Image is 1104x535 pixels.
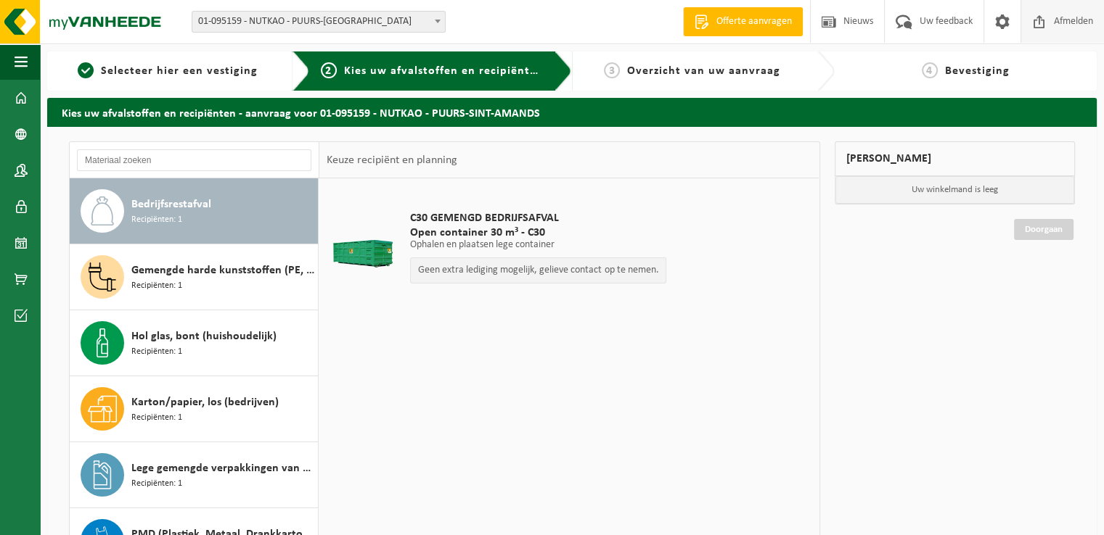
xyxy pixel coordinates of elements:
span: Recipiënten: 1 [131,411,182,425]
input: Materiaal zoeken [77,149,311,171]
a: Doorgaan [1014,219,1074,240]
span: Gemengde harde kunststoffen (PE, PP en PVC), recycleerbaar (industrieel) [131,262,314,279]
span: 2 [321,62,337,78]
span: Recipiënten: 1 [131,213,182,227]
span: C30 GEMENGD BEDRIJFSAFVAL [410,211,666,225]
button: Karton/papier, los (bedrijven) Recipiënten: 1 [70,376,319,442]
div: [PERSON_NAME] [835,141,1076,176]
span: Kies uw afvalstoffen en recipiënten [344,65,544,77]
a: Offerte aanvragen [683,7,803,36]
span: Bedrijfsrestafval [131,196,211,213]
p: Ophalen en plaatsen lege container [410,240,666,250]
span: Recipiënten: 1 [131,477,182,491]
button: Hol glas, bont (huishoudelijk) Recipiënten: 1 [70,310,319,376]
h2: Kies uw afvalstoffen en recipiënten - aanvraag voor 01-095159 - NUTKAO - PUURS-SINT-AMANDS [47,98,1097,126]
span: Selecteer hier een vestiging [101,65,258,77]
span: Recipiënten: 1 [131,279,182,293]
a: 1Selecteer hier een vestiging [54,62,281,80]
span: 4 [922,62,938,78]
span: Overzicht van uw aanvraag [627,65,780,77]
p: Geen extra lediging mogelijk, gelieve contact op te nemen. [418,265,658,275]
button: Lege gemengde verpakkingen van gevaarlijke stoffen Recipiënten: 1 [70,442,319,508]
button: Gemengde harde kunststoffen (PE, PP en PVC), recycleerbaar (industrieel) Recipiënten: 1 [70,244,319,310]
span: Bevestiging [945,65,1010,77]
span: Hol glas, bont (huishoudelijk) [131,328,277,345]
p: Uw winkelmand is leeg [835,176,1075,204]
span: Offerte aanvragen [713,14,796,29]
button: Bedrijfsrestafval Recipiënten: 1 [70,178,319,244]
span: Recipiënten: 1 [131,345,182,359]
span: Open container 30 m³ - C30 [410,225,666,240]
span: 01-095159 - NUTKAO - PUURS-SINT-AMANDS [192,11,446,33]
span: Lege gemengde verpakkingen van gevaarlijke stoffen [131,460,314,477]
div: Keuze recipiënt en planning [319,142,465,178]
span: 01-095159 - NUTKAO - PUURS-SINT-AMANDS [192,12,445,32]
span: Karton/papier, los (bedrijven) [131,394,279,411]
span: 1 [78,62,94,78]
span: 3 [604,62,620,78]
